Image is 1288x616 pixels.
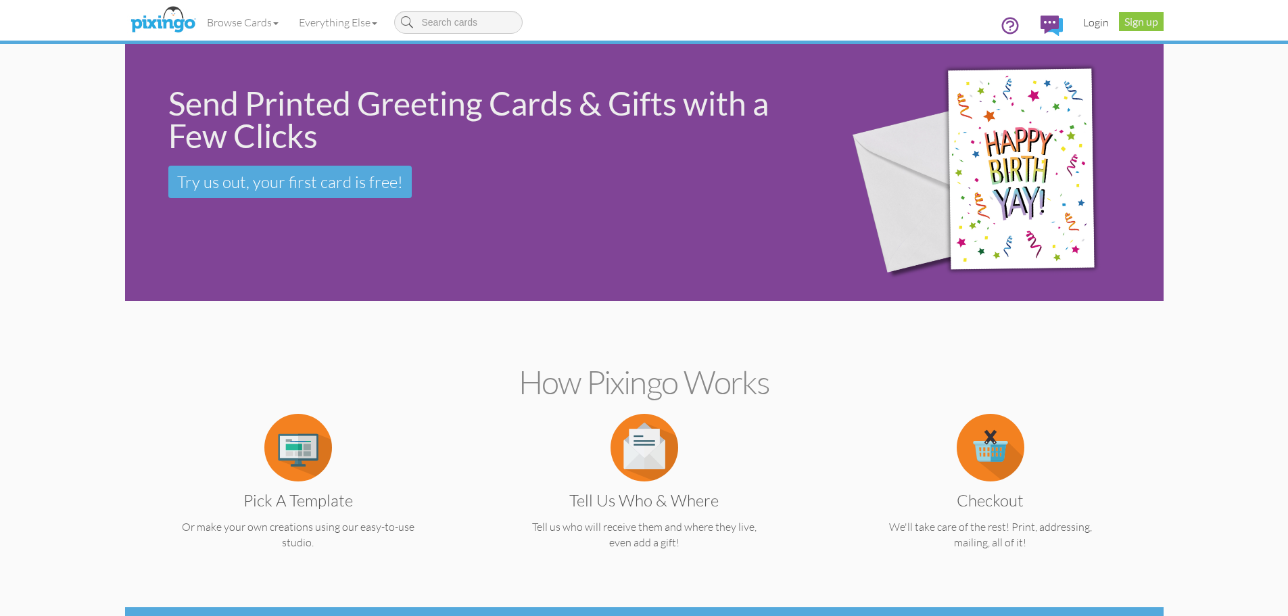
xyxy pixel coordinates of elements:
a: Login [1073,5,1119,39]
div: Send Printed Greeting Cards & Gifts with a Few Clicks [168,87,807,152]
img: item.alt [957,414,1024,481]
h3: Checkout [854,492,1127,509]
img: 942c5090-71ba-4bfc-9a92-ca782dcda692.png [828,25,1155,321]
img: comments.svg [1041,16,1063,36]
iframe: Chat [1287,615,1288,616]
a: Sign up [1119,12,1164,31]
h3: Pick a Template [162,492,435,509]
p: We'll take care of the rest! Print, addressing, mailing, all of it! [844,519,1137,550]
a: Try us out, your first card is free! [168,166,412,198]
p: Tell us who will receive them and where they live, even add a gift! [498,519,791,550]
img: pixingo logo [127,3,199,37]
a: Browse Cards [197,5,289,39]
img: item.alt [611,414,678,481]
img: item.alt [264,414,332,481]
a: Tell us Who & Where Tell us who will receive them and where they live, even add a gift! [498,440,791,550]
input: Search cards [394,11,523,34]
h2: How Pixingo works [149,364,1140,400]
a: Everything Else [289,5,387,39]
a: Pick a Template Or make your own creations using our easy-to-use studio. [151,440,445,550]
a: Checkout We'll take care of the rest! Print, addressing, mailing, all of it! [844,440,1137,550]
h3: Tell us Who & Where [508,492,781,509]
p: Or make your own creations using our easy-to-use studio. [151,519,445,550]
span: Try us out, your first card is free! [177,172,403,192]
